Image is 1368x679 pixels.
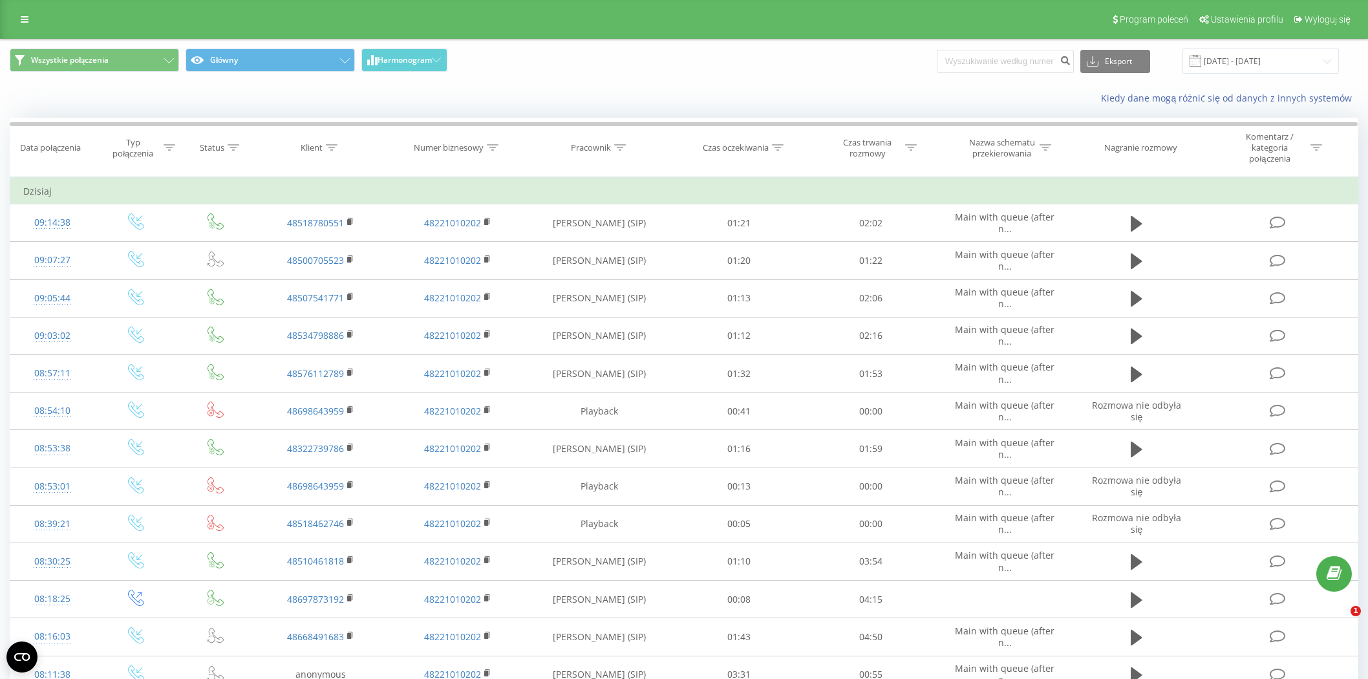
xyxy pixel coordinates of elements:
[287,329,344,341] a: 48534798886
[673,317,805,354] td: 01:12
[23,624,81,649] div: 08:16:03
[805,505,937,543] td: 00:00
[526,505,673,543] td: Playback
[23,512,81,537] div: 08:39:21
[1351,606,1361,616] span: 1
[23,323,81,349] div: 09:03:02
[955,286,1054,310] span: Main with queue (after n...
[526,355,673,393] td: [PERSON_NAME] (SIP)
[23,398,81,424] div: 08:54:10
[23,474,81,499] div: 08:53:01
[937,50,1074,73] input: Wyszukiwanie według numeru
[805,279,937,317] td: 02:06
[805,355,937,393] td: 01:53
[1232,131,1307,164] div: Komentarz / kategoria połączenia
[526,204,673,242] td: [PERSON_NAME] (SIP)
[673,279,805,317] td: 01:13
[424,329,481,341] a: 48221010202
[23,549,81,574] div: 08:30:25
[1092,474,1181,498] span: Rozmowa nie odbyła się
[186,48,355,72] button: Główny
[287,367,344,380] a: 48576112789
[526,543,673,580] td: [PERSON_NAME] (SIP)
[414,142,484,153] div: Numer biznesowy
[673,430,805,468] td: 01:16
[805,618,937,656] td: 04:50
[23,286,81,311] div: 09:05:44
[571,142,611,153] div: Pracownik
[1080,50,1150,73] button: Eksport
[424,517,481,530] a: 48221010202
[526,317,673,354] td: [PERSON_NAME] (SIP)
[1092,512,1181,535] span: Rozmowa nie odbyła się
[20,142,81,153] div: Data połączenia
[805,543,937,580] td: 03:54
[378,56,432,65] span: Harmonogram
[673,355,805,393] td: 01:32
[955,361,1054,385] span: Main with queue (after n...
[833,137,902,159] div: Czas trwania rozmowy
[424,630,481,643] a: 48221010202
[10,178,1358,204] td: Dzisiaj
[805,430,937,468] td: 01:59
[287,254,344,266] a: 48500705523
[1305,14,1351,25] span: Wyloguj się
[673,204,805,242] td: 01:21
[805,468,937,505] td: 00:00
[1092,399,1181,423] span: Rozmowa nie odbyła się
[526,430,673,468] td: [PERSON_NAME] (SIP)
[424,555,481,567] a: 48221010202
[23,587,81,612] div: 08:18:25
[526,393,673,430] td: Playback
[287,442,344,455] a: 48322739786
[424,367,481,380] a: 48221010202
[673,543,805,580] td: 01:10
[287,593,344,605] a: 48697873192
[805,204,937,242] td: 02:02
[301,142,323,153] div: Klient
[955,549,1054,573] span: Main with queue (after n...
[1324,606,1355,637] iframe: Intercom live chat
[673,618,805,656] td: 01:43
[955,399,1054,423] span: Main with queue (after n...
[31,55,109,65] span: Wszystkie połączenia
[424,593,481,605] a: 48221010202
[287,630,344,643] a: 48668491683
[955,512,1054,535] span: Main with queue (after n...
[673,242,805,279] td: 01:20
[287,292,344,304] a: 48507541771
[287,217,344,229] a: 48518780551
[287,555,344,567] a: 48510461818
[200,142,224,153] div: Status
[424,217,481,229] a: 48221010202
[955,323,1054,347] span: Main with queue (after n...
[805,581,937,618] td: 04:15
[287,517,344,530] a: 48518462746
[805,393,937,430] td: 00:00
[526,468,673,505] td: Playback
[526,279,673,317] td: [PERSON_NAME] (SIP)
[526,618,673,656] td: [PERSON_NAME] (SIP)
[287,405,344,417] a: 48698643959
[23,361,81,386] div: 08:57:11
[1104,142,1177,153] div: Nagranie rozmowy
[967,137,1036,159] div: Nazwa schematu przekierowania
[955,625,1054,649] span: Main with queue (after n...
[673,468,805,505] td: 00:13
[23,210,81,235] div: 09:14:38
[955,474,1054,498] span: Main with queue (after n...
[673,581,805,618] td: 00:08
[106,137,160,159] div: Typ połączenia
[10,48,179,72] button: Wszystkie połączenia
[673,393,805,430] td: 00:41
[1101,92,1358,104] a: Kiedy dane mogą różnić się od danych z innych systemów
[526,581,673,618] td: [PERSON_NAME] (SIP)
[23,436,81,461] div: 08:53:38
[703,142,769,153] div: Czas oczekiwania
[526,242,673,279] td: [PERSON_NAME] (SIP)
[955,211,1054,235] span: Main with queue (after n...
[805,242,937,279] td: 01:22
[287,480,344,492] a: 48698643959
[673,505,805,543] td: 00:05
[955,436,1054,460] span: Main with queue (after n...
